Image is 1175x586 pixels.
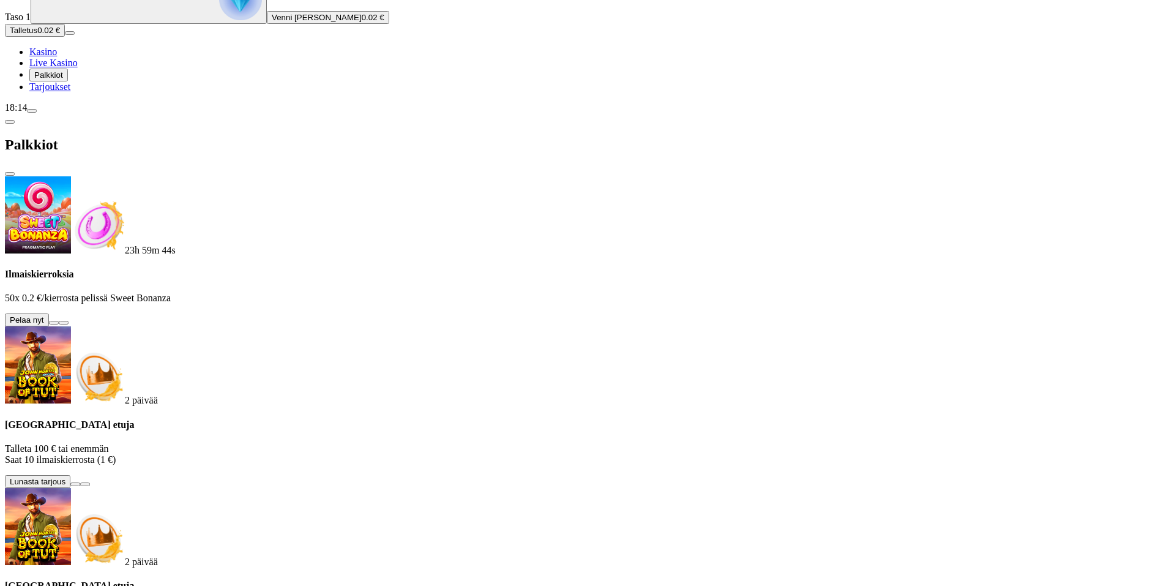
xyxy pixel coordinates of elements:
[10,26,37,35] span: Talletus
[10,477,65,486] span: Lunasta tarjous
[125,395,158,405] span: countdown
[29,69,68,81] button: reward iconPalkkiot
[5,102,27,113] span: 18:14
[71,200,125,254] img: Freespins bonus icon
[5,314,49,326] button: Pelaa nyt
[362,13,384,22] span: 0.02 €
[29,81,70,92] a: gift-inverted iconTarjoukset
[5,120,15,124] button: chevron-left icon
[5,137,1170,153] h2: Palkkiot
[10,315,44,325] span: Pelaa nyt
[34,70,63,80] span: Palkkiot
[125,245,176,255] span: countdown
[65,31,75,35] button: menu
[29,47,57,57] a: diamond iconKasino
[272,13,362,22] span: Venni [PERSON_NAME]
[29,58,78,68] a: poker-chip iconLive Kasino
[5,176,71,254] img: Sweet Bonanza
[5,443,1170,465] p: Talleta 100 € tai enemmän Saat 10 ilmaiskierrosta (1 €)
[29,58,78,68] span: Live Kasino
[5,12,31,22] span: Taso 1
[5,488,71,565] img: John Hunter and the Book of Tut
[59,321,69,325] button: info
[29,47,57,57] span: Kasino
[5,24,65,37] button: Talletusplus icon0.02 €
[5,293,1170,304] p: 50x 0.2 €/kierrosta pelissä Sweet Bonanza
[5,419,1170,430] h4: [GEOGRAPHIC_DATA] etuja
[71,350,125,404] img: Deposit bonus icon
[37,26,60,35] span: 0.02 €
[5,475,70,488] button: Lunasta tarjous
[125,557,158,567] span: countdown
[29,81,70,92] span: Tarjoukset
[80,483,90,486] button: info
[5,269,1170,280] h4: Ilmaiskierroksia
[5,172,15,176] button: close
[71,511,125,565] img: Deposit bonus icon
[5,326,71,404] img: John Hunter and the Book of Tut
[27,109,37,113] button: menu
[267,11,389,24] button: Venni [PERSON_NAME]0.02 €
